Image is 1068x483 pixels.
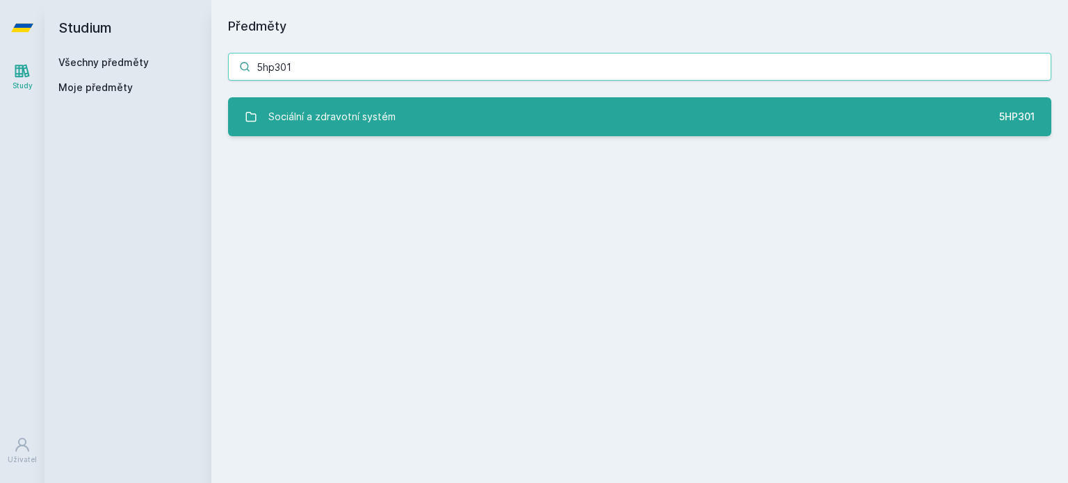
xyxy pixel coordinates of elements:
[228,53,1051,81] input: Název nebo ident předmětu…
[228,97,1051,136] a: Sociální a zdravotní systém 5HP301
[3,56,42,98] a: Study
[228,17,1051,36] h1: Předměty
[58,56,149,68] a: Všechny předměty
[8,455,37,465] div: Uživatel
[3,429,42,472] a: Uživatel
[13,81,33,91] div: Study
[268,103,396,131] div: Sociální a zdravotní systém
[58,81,133,95] span: Moje předměty
[999,110,1035,124] div: 5HP301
